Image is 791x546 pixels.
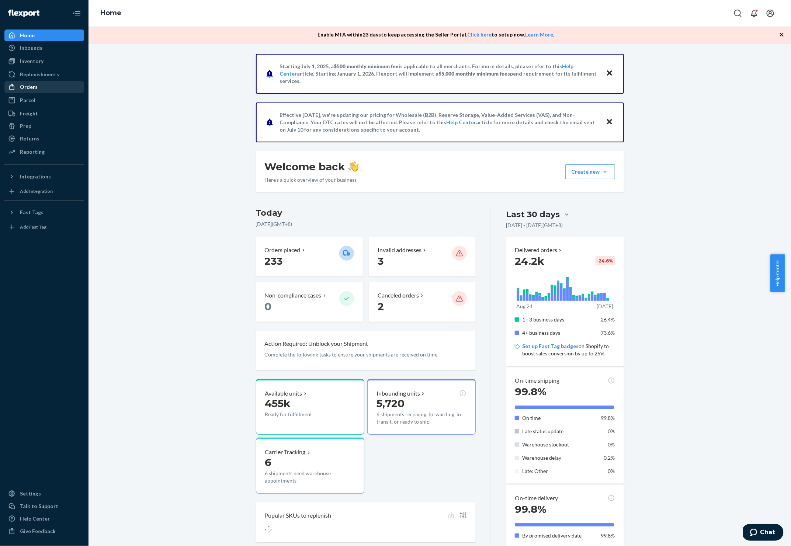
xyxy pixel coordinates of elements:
a: Returns [4,133,84,145]
p: Action Required: Unblock your Shipment [265,340,368,348]
button: Talk to Support [4,500,84,512]
span: 99.8% [515,385,547,398]
span: 455k [265,397,291,410]
p: Canceled orders [378,291,419,300]
a: Help Center [447,119,476,125]
a: Reporting [4,146,84,158]
div: Returns [20,135,39,142]
p: 6 shipments need warehouse appointments [265,470,355,484]
div: Talk to Support [20,502,58,510]
p: on Shopify to boost sales conversion by up to 25%. [522,342,615,357]
button: Inbounding units5,7206 shipments receiving, forwarding, in transit, or ready to ship [367,379,476,435]
span: $500 monthly minimum fee [334,63,399,69]
div: Prep [20,122,31,130]
span: 99.8% [601,415,615,421]
div: Orders [20,83,38,91]
p: Starting July 1, 2025, a is applicable to all merchants. For more details, please refer to this a... [280,63,599,85]
img: Flexport logo [8,10,39,17]
a: Click here [468,31,492,38]
a: Home [4,29,84,41]
span: 0% [608,428,615,434]
div: Home [20,32,35,39]
button: Open Search Box [731,6,745,21]
span: 73.6% [601,330,615,336]
button: Orders placed 233 [256,237,363,277]
button: Integrations [4,171,84,182]
button: Open notifications [747,6,761,21]
h1: Welcome back [265,160,359,173]
span: 6 [265,456,272,469]
a: Orders [4,81,84,93]
p: [DATE] ( GMT+8 ) [256,220,476,228]
div: Help Center [20,515,50,522]
div: Parcel [20,97,35,104]
button: Close [605,68,614,79]
a: Replenishments [4,69,84,80]
button: Invalid addresses 3 [369,237,476,277]
p: Carrier Tracking [265,448,306,456]
a: Add Fast Tag [4,221,84,233]
div: Reporting [20,148,45,156]
p: Effective [DATE], we're updating our pricing for Wholesale (B2B), Reserve Storage, Value-Added Se... [280,111,599,133]
p: 6 shipments receiving, forwarding, in transit, or ready to ship [377,411,466,425]
button: Canceled orders 2 [369,282,476,322]
p: Popular SKUs to replenish [265,511,332,520]
div: Give Feedback [20,528,56,535]
p: On-time shipping [515,376,559,385]
p: Late status update [522,428,595,435]
span: 3 [378,255,384,267]
p: [DATE] [597,303,613,310]
span: $5,000 monthly minimum fee [439,70,508,77]
p: Aug 24 [516,303,532,310]
button: Non-compliance cases 0 [256,282,363,322]
h3: Today [256,207,476,219]
a: Settings [4,488,84,500]
ol: breadcrumbs [94,3,127,24]
span: 0% [608,468,615,474]
span: 24.2k [515,255,544,267]
div: Add Fast Tag [20,224,46,230]
div: Freight [20,110,38,117]
button: Delivered orders [515,246,563,254]
div: Integrations [20,173,51,180]
a: Inventory [4,55,84,67]
div: Add Integration [20,188,53,194]
a: Freight [4,108,84,119]
button: Close Navigation [69,6,84,21]
p: On time [522,414,595,422]
div: Settings [20,490,41,497]
button: Give Feedback [4,525,84,537]
p: By promised delivery date [522,532,595,539]
div: Last 30 days [506,209,560,220]
p: 1 - 3 business days [522,316,595,323]
a: Inbounds [4,42,84,54]
p: 4+ business days [522,329,595,337]
a: Help Center [4,513,84,525]
button: Open account menu [763,6,778,21]
iframe: Opens a widget where you can chat to one of our agents [743,524,784,542]
button: Help Center [770,254,785,292]
p: Non-compliance cases [265,291,322,300]
button: Create new [565,164,615,179]
a: Prep [4,120,84,132]
a: Home [100,9,121,17]
span: 0 [265,300,272,313]
a: Add Integration [4,185,84,197]
p: Inbounding units [377,389,420,398]
span: 26.4% [601,316,615,323]
button: Carrier Tracking66 shipments need warehouse appointments [256,438,364,494]
div: Replenishments [20,71,59,78]
p: Late: Other [522,467,595,475]
button: Close [605,117,614,128]
div: -24.6 % [596,256,615,265]
p: Enable MFA within 23 days to keep accessing the Seller Portal. to setup now. . [318,31,555,38]
p: On-time delivery [515,494,558,502]
span: 5,720 [377,397,405,410]
button: Fast Tags [4,206,84,218]
div: Fast Tags [20,209,44,216]
p: Orders placed [265,246,301,254]
img: hand-wave emoji [348,161,359,172]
